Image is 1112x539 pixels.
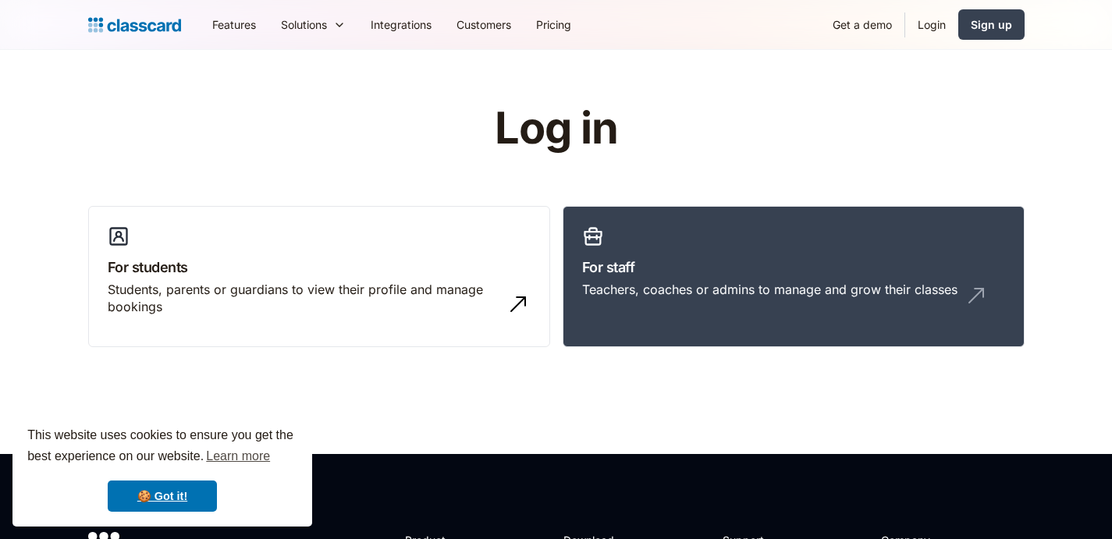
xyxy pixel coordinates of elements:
[108,257,531,278] h3: For students
[820,7,904,42] a: Get a demo
[971,16,1012,33] div: Sign up
[281,16,327,33] div: Solutions
[563,206,1025,348] a: For staffTeachers, coaches or admins to manage and grow their classes
[108,480,217,512] a: dismiss cookie message
[88,206,550,348] a: For studentsStudents, parents or guardians to view their profile and manage bookings
[582,281,957,298] div: Teachers, coaches or admins to manage and grow their classes
[582,257,1005,278] h3: For staff
[958,9,1025,40] a: Sign up
[268,7,358,42] div: Solutions
[200,7,268,42] a: Features
[88,14,181,36] a: home
[905,7,958,42] a: Login
[444,7,524,42] a: Customers
[524,7,584,42] a: Pricing
[358,7,444,42] a: Integrations
[12,411,312,527] div: cookieconsent
[308,105,804,153] h1: Log in
[108,281,499,316] div: Students, parents or guardians to view their profile and manage bookings
[204,445,272,468] a: learn more about cookies
[27,426,297,468] span: This website uses cookies to ensure you get the best experience on our website.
